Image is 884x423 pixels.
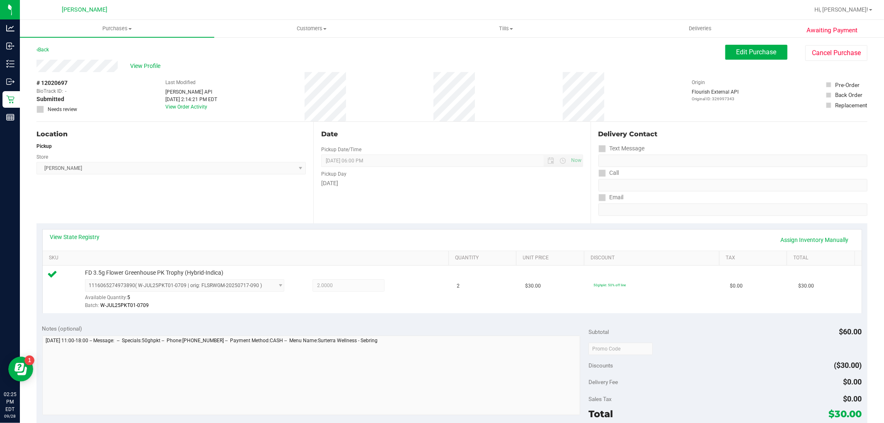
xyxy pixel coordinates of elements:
[6,77,15,86] inline-svg: Outbound
[4,413,16,419] p: 09/28
[85,292,295,308] div: Available Quantity:
[589,379,618,385] span: Delivery Fee
[843,377,862,386] span: $0.00
[835,101,867,109] div: Replacement
[36,129,306,139] div: Location
[409,20,603,37] a: Tills
[321,179,583,188] div: [DATE]
[20,25,214,32] span: Purchases
[36,153,48,161] label: Store
[165,104,207,110] a: View Order Activity
[100,302,149,308] span: W-JUL25PKT01-0709
[214,20,409,37] a: Customers
[603,20,797,37] a: Deliveries
[692,79,705,86] label: Origin
[457,282,460,290] span: 2
[24,355,34,365] iframe: Resource center unread badge
[835,91,862,99] div: Back Order
[65,87,66,95] span: -
[36,143,52,149] strong: Pickup
[48,106,77,113] span: Needs review
[42,325,82,332] span: Notes (optional)
[6,42,15,50] inline-svg: Inbound
[678,25,723,32] span: Deliveries
[591,255,716,261] a: Discount
[692,96,739,102] p: Original ID: 326997343
[409,25,603,32] span: Tills
[321,146,361,153] label: Pickup Date/Time
[165,96,217,103] div: [DATE] 2:14:21 PM EDT
[589,396,612,402] span: Sales Tax
[6,60,15,68] inline-svg: Inventory
[4,391,16,413] p: 02:25 PM EDT
[589,329,609,335] span: Subtotal
[598,155,867,167] input: Format: (999) 999-9999
[593,283,626,287] span: 50ghpkt: 50% off line
[6,113,15,121] inline-svg: Reports
[525,282,541,290] span: $30.00
[794,255,852,261] a: Total
[215,25,408,32] span: Customers
[775,233,854,247] a: Assign Inventory Manually
[806,26,857,35] span: Awaiting Payment
[20,20,214,37] a: Purchases
[589,408,613,420] span: Total
[598,191,624,203] label: Email
[127,295,130,300] span: 5
[165,88,217,96] div: [PERSON_NAME] API
[725,45,787,60] button: Edit Purchase
[736,48,777,56] span: Edit Purchase
[598,179,867,191] input: Format: (999) 999-9999
[805,45,867,61] button: Cancel Purchase
[829,408,862,420] span: $30.00
[62,6,107,13] span: [PERSON_NAME]
[726,255,784,261] a: Tax
[130,62,163,70] span: View Profile
[6,24,15,32] inline-svg: Analytics
[834,361,862,370] span: ($30.00)
[523,255,581,261] a: Unit Price
[321,170,346,178] label: Pickup Day
[598,143,645,155] label: Text Message
[839,327,862,336] span: $60.00
[321,129,583,139] div: Date
[49,255,446,261] a: SKU
[36,95,64,104] span: Submitted
[455,255,513,261] a: Quantity
[85,302,99,308] span: Batch:
[692,88,739,102] div: Flourish External API
[8,357,33,382] iframe: Resource center
[598,129,867,139] div: Delivery Contact
[843,394,862,403] span: $0.00
[36,87,63,95] span: BioTrack ID:
[598,167,619,179] label: Call
[6,95,15,104] inline-svg: Retail
[50,233,100,241] a: View State Registry
[835,81,860,89] div: Pre-Order
[814,6,868,13] span: Hi, [PERSON_NAME]!
[589,358,613,373] span: Discounts
[730,282,743,290] span: $0.00
[165,79,196,86] label: Last Modified
[589,343,653,355] input: Promo Code
[85,269,223,277] span: FD 3.5g Flower Greenhouse PK Trophy (Hybrid-Indica)
[36,79,68,87] span: # 12020697
[798,282,814,290] span: $30.00
[36,47,49,53] a: Back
